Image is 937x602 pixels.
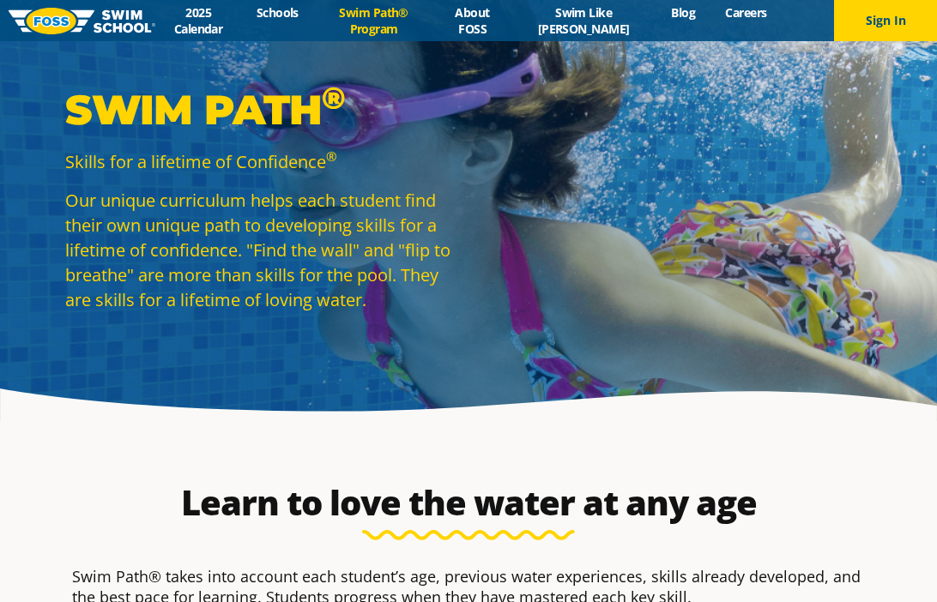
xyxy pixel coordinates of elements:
a: Careers [710,4,782,21]
p: Skills for a lifetime of Confidence [65,149,460,174]
a: 2025 Calendar [155,4,241,37]
h2: Learn to love the water at any age [63,482,874,523]
a: About FOSS [434,4,511,37]
a: Swim Path® Program [313,4,433,37]
p: Our unique curriculum helps each student find their own unique path to developing skills for a li... [65,188,460,312]
a: Swim Like [PERSON_NAME] [511,4,656,37]
img: FOSS Swim School Logo [9,8,155,34]
sup: ® [326,147,336,165]
a: Schools [241,4,313,21]
a: Blog [656,4,710,21]
p: Swim Path [65,84,460,135]
sup: ® [322,79,345,117]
